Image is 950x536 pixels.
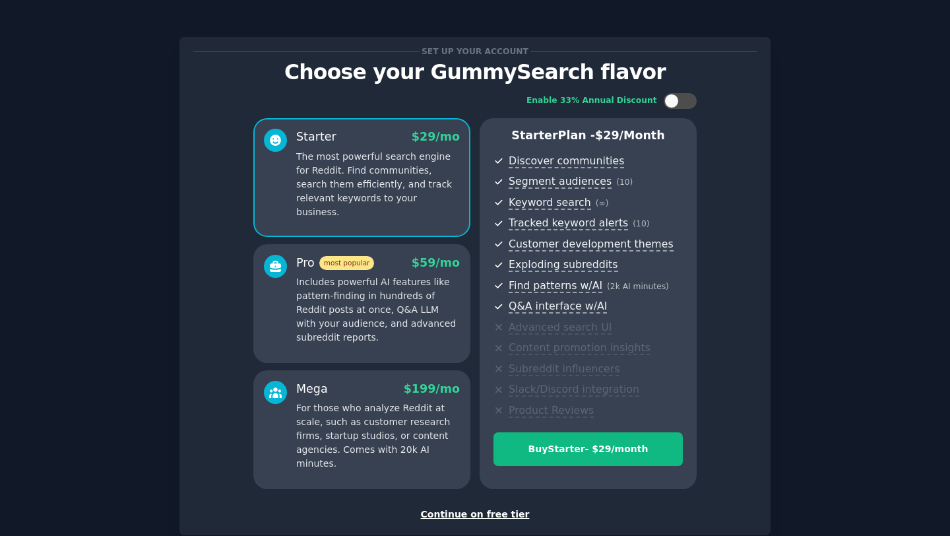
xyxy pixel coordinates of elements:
[509,196,591,210] span: Keyword search
[509,279,602,293] span: Find patterns w/AI
[607,282,669,291] span: ( 2k AI minutes )
[509,238,674,251] span: Customer development themes
[494,442,682,456] div: Buy Starter - $ 29 /month
[509,300,607,314] span: Q&A interface w/AI
[404,382,460,395] span: $ 199 /mo
[296,255,374,271] div: Pro
[296,275,460,345] p: Includes powerful AI features like pattern-finding in hundreds of Reddit posts at once, Q&A LLM w...
[319,256,375,270] span: most popular
[509,217,628,230] span: Tracked keyword alerts
[509,258,617,272] span: Exploding subreddits
[193,61,757,84] p: Choose your GummySearch flavor
[493,432,683,466] button: BuyStarter- $29/month
[509,341,650,355] span: Content promotion insights
[509,154,624,168] span: Discover communities
[526,95,657,107] div: Enable 33% Annual Discount
[616,178,633,187] span: ( 10 )
[296,129,336,145] div: Starter
[193,508,757,521] div: Continue on free tier
[509,362,619,376] span: Subreddit influencers
[296,401,460,471] p: For those who analyze Reddit at scale, such as customer research firms, startup studios, or conte...
[509,404,594,418] span: Product Reviews
[412,256,460,269] span: $ 59 /mo
[412,130,460,143] span: $ 29 /mo
[296,150,460,219] p: The most powerful search engine for Reddit. Find communities, search them efficiently, and track ...
[420,44,531,58] span: Set up your account
[596,199,609,208] span: ( ∞ )
[493,127,683,144] p: Starter Plan -
[509,383,639,397] span: Slack/Discord integration
[633,219,649,228] span: ( 10 )
[595,129,665,142] span: $ 29 /month
[509,321,612,335] span: Advanced search UI
[296,381,328,397] div: Mega
[509,175,612,189] span: Segment audiences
